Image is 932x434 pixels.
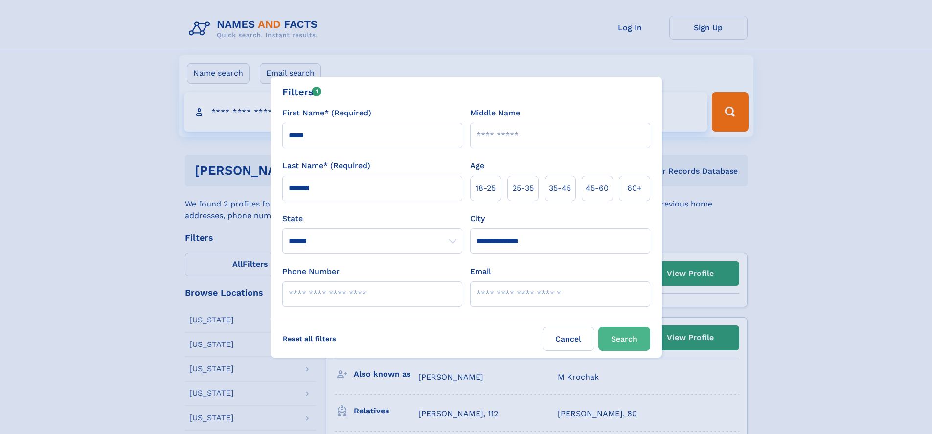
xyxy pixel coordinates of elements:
label: Age [470,160,484,172]
span: 35‑45 [549,183,571,194]
button: Search [598,327,650,351]
label: Reset all filters [276,327,342,350]
span: 45‑60 [586,183,609,194]
label: Email [470,266,491,277]
label: City [470,213,485,225]
span: 18‑25 [476,183,496,194]
span: 60+ [627,183,642,194]
div: Filters [282,85,322,99]
span: 25‑35 [512,183,534,194]
label: Last Name* (Required) [282,160,370,172]
label: First Name* (Required) [282,107,371,119]
label: State [282,213,462,225]
label: Phone Number [282,266,340,277]
label: Middle Name [470,107,520,119]
label: Cancel [543,327,594,351]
